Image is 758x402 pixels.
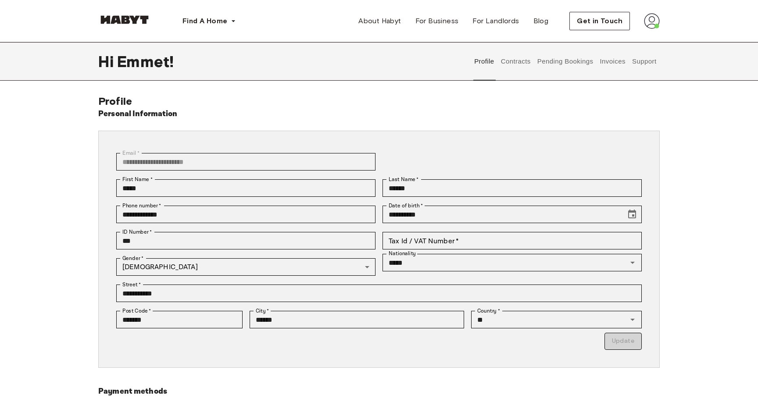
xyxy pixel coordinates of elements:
[358,16,401,26] span: About Habyt
[389,202,423,210] label: Date of birth
[116,153,375,171] div: You can't change your email address at the moment. Please reach out to customer support in case y...
[569,12,630,30] button: Get in Touch
[626,256,639,269] button: Open
[471,42,660,81] div: user profile tabs
[98,52,117,71] span: Hi
[122,202,161,210] label: Phone number
[473,42,496,81] button: Profile
[408,12,466,30] a: For Business
[122,228,152,236] label: ID Number
[626,313,639,326] button: Open
[533,16,549,26] span: Blog
[477,307,500,315] label: Country
[351,12,408,30] a: About Habyt
[631,42,658,81] button: Support
[577,16,622,26] span: Get in Touch
[182,16,227,26] span: Find A Home
[122,149,139,157] label: Email
[389,250,416,257] label: Nationality
[117,52,174,71] span: Emmet !
[98,385,660,398] h6: Payment methods
[500,42,532,81] button: Contracts
[256,307,269,315] label: City
[98,15,151,24] img: Habyt
[116,258,375,276] div: [DEMOGRAPHIC_DATA]
[465,12,526,30] a: For Landlords
[98,108,178,120] h6: Personal Information
[526,12,556,30] a: Blog
[472,16,519,26] span: For Landlords
[415,16,459,26] span: For Business
[122,281,141,288] label: Street
[623,206,641,223] button: Choose date, selected date is Jul 21, 2000
[122,254,143,262] label: Gender
[98,95,132,107] span: Profile
[599,42,626,81] button: Invoices
[536,42,594,81] button: Pending Bookings
[122,307,151,315] label: Post Code
[644,13,660,29] img: avatar
[389,175,419,183] label: Last Name
[175,12,243,30] button: Find A Home
[122,175,153,183] label: First Name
